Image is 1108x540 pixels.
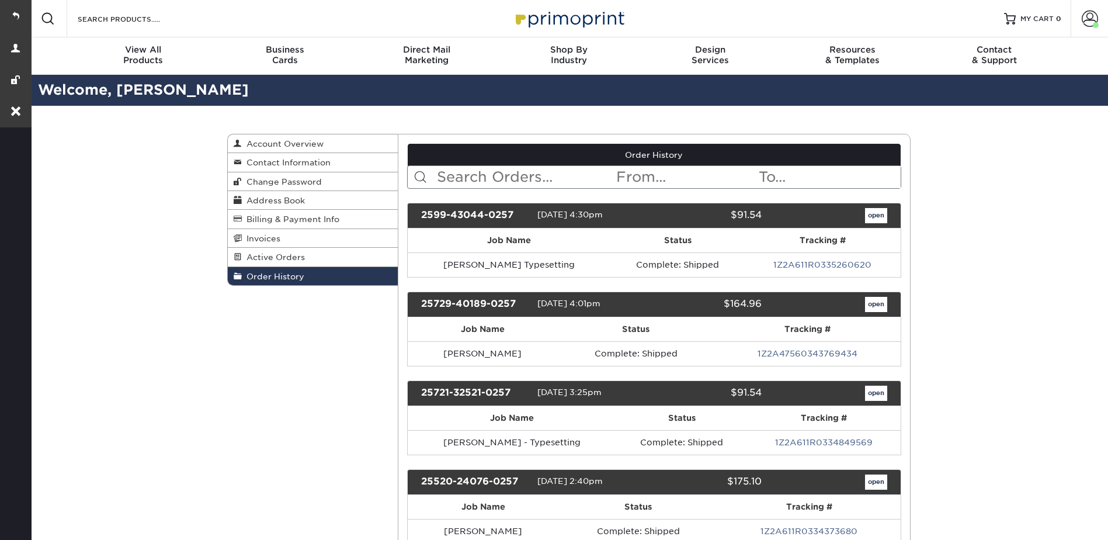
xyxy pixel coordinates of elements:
[228,134,398,153] a: Account Overview
[1020,14,1054,24] span: MY CART
[718,495,901,519] th: Tracking #
[242,272,304,281] span: Order History
[242,196,305,205] span: Address Book
[408,252,610,277] td: [PERSON_NAME] Typesetting
[242,139,324,148] span: Account Overview
[781,44,923,65] div: & Templates
[781,37,923,75] a: Resources& Templates
[408,430,616,455] td: [PERSON_NAME] - Typesetting
[775,438,873,447] a: 1Z2A611R0334849569
[537,210,603,219] span: [DATE] 4:30pm
[758,166,900,188] input: To...
[760,527,857,536] a: 1Z2A611R0334373680
[214,44,356,65] div: Cards
[923,44,1065,55] span: Contact
[412,208,537,223] div: 2599-43044-0257
[412,475,537,490] div: 25520-24076-0257
[436,166,615,188] input: Search Orders...
[537,299,600,308] span: [DATE] 4:01pm
[242,252,305,262] span: Active Orders
[408,341,557,366] td: [PERSON_NAME]
[610,252,745,277] td: Complete: Shipped
[228,191,398,210] a: Address Book
[773,260,871,269] a: 1Z2A611R0335260620
[640,44,781,55] span: Design
[510,6,627,31] img: Primoprint
[242,177,322,186] span: Change Password
[715,317,901,341] th: Tracking #
[242,214,339,224] span: Billing & Payment Info
[865,475,887,490] a: open
[356,37,498,75] a: Direct MailMarketing
[616,406,748,430] th: Status
[616,430,748,455] td: Complete: Shipped
[748,406,900,430] th: Tracking #
[29,79,1108,101] h2: Welcome, [PERSON_NAME]
[412,297,537,312] div: 25729-40189-0257
[923,37,1065,75] a: Contact& Support
[72,44,214,55] span: View All
[228,267,398,285] a: Order History
[228,248,398,266] a: Active Orders
[645,297,770,312] div: $164.96
[77,12,190,26] input: SEARCH PRODUCTS.....
[408,406,616,430] th: Job Name
[498,44,640,55] span: Shop By
[72,37,214,75] a: View AllProducts
[228,210,398,229] a: Billing & Payment Info
[408,495,559,519] th: Job Name
[645,475,770,490] div: $175.10
[242,158,331,167] span: Contact Information
[408,144,901,166] a: Order History
[745,229,901,252] th: Tracking #
[758,349,857,358] a: 1Z2A47560343769434
[781,44,923,55] span: Resources
[559,495,718,519] th: Status
[615,166,758,188] input: From...
[923,44,1065,65] div: & Support
[228,153,398,172] a: Contact Information
[228,229,398,248] a: Invoices
[537,476,603,486] span: [DATE] 2:40pm
[242,234,280,243] span: Invoices
[640,37,781,75] a: DesignServices
[498,44,640,65] div: Industry
[640,44,781,65] div: Services
[214,44,356,55] span: Business
[865,208,887,223] a: open
[356,44,498,65] div: Marketing
[356,44,498,55] span: Direct Mail
[610,229,745,252] th: Status
[214,37,356,75] a: BusinessCards
[412,386,537,401] div: 25721-32521-0257
[645,208,770,223] div: $91.54
[408,317,557,341] th: Job Name
[72,44,214,65] div: Products
[498,37,640,75] a: Shop ByIndustry
[228,172,398,191] a: Change Password
[645,386,770,401] div: $91.54
[537,387,602,397] span: [DATE] 3:25pm
[557,317,715,341] th: Status
[1056,15,1061,23] span: 0
[865,297,887,312] a: open
[408,229,610,252] th: Job Name
[865,386,887,401] a: open
[557,341,715,366] td: Complete: Shipped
